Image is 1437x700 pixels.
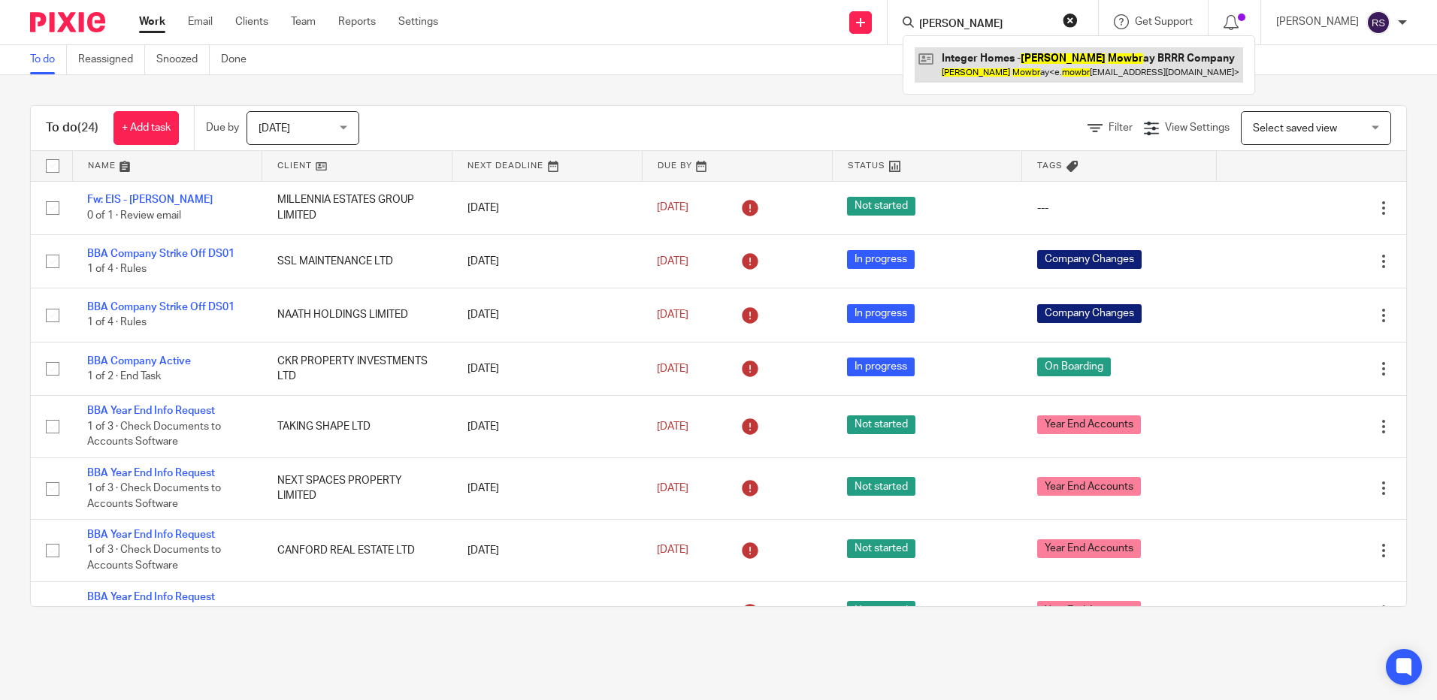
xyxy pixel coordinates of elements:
[1276,14,1359,29] p: [PERSON_NAME]
[259,123,290,134] span: [DATE]
[657,256,688,267] span: [DATE]
[452,457,643,519] td: [DATE]
[221,45,258,74] a: Done
[1253,123,1337,134] span: Select saved view
[87,592,215,602] a: BBA Year End Info Request
[1165,122,1230,133] span: View Settings
[1037,358,1111,376] span: On Boarding
[262,342,452,395] td: CKR PROPERTY INVESTMENTS LTD
[847,197,915,216] span: Not started
[87,264,147,274] span: 1 of 4 · Rules
[1063,13,1078,28] button: Clear
[657,364,688,374] span: [DATE]
[87,483,221,509] span: 1 of 3 · Check Documents to Accounts Software
[188,14,213,29] a: Email
[918,18,1053,32] input: Search
[452,581,643,643] td: [DATE]
[87,545,221,572] span: 1 of 3 · Check Documents to Accounts Software
[847,477,915,496] span: Not started
[235,14,268,29] a: Clients
[87,210,181,221] span: 0 of 1 · Review email
[452,288,643,342] td: [DATE]
[87,406,215,416] a: BBA Year End Info Request
[87,195,213,205] a: Fw: EIS - [PERSON_NAME]
[156,45,210,74] a: Snoozed
[398,14,438,29] a: Settings
[262,520,452,581] td: CANFORD REAL ESTATE LTD
[87,318,147,328] span: 1 of 4 · Rules
[847,358,915,376] span: In progress
[1037,477,1141,496] span: Year End Accounts
[262,396,452,457] td: TAKING SHAPE LTD
[1109,122,1133,133] span: Filter
[1037,304,1142,323] span: Company Changes
[1135,17,1193,27] span: Get Support
[1037,201,1201,216] div: ---
[262,234,452,288] td: SSL MAINTENANCE LTD
[30,12,105,32] img: Pixie
[206,120,239,135] p: Due by
[262,581,452,643] td: INHOUSE PROPERTY HUB LTD
[87,249,234,259] a: BBA Company Strike Off DS01
[77,122,98,134] span: (24)
[1366,11,1390,35] img: svg%3E
[452,396,643,457] td: [DATE]
[1037,601,1141,620] span: Year End Accounts
[87,356,191,367] a: BBA Company Active
[657,483,688,493] span: [DATE]
[847,415,915,434] span: Not started
[262,181,452,234] td: MILLENNIA ESTATES GROUP LIMITED
[452,342,643,395] td: [DATE]
[87,302,234,312] a: BBA Company Strike Off DS01
[87,530,215,540] a: BBA Year End Info Request
[262,457,452,519] td: NEXT SPACES PROPERTY LIMITED
[847,304,915,323] span: In progress
[1037,539,1141,558] span: Year End Accounts
[139,14,165,29] a: Work
[452,234,643,288] td: [DATE]
[1037,161,1063,170] span: Tags
[87,421,221,448] span: 1 of 3 · Check Documents to Accounts Software
[847,601,915,620] span: Not started
[657,309,688,320] span: [DATE]
[46,120,98,136] h1: To do
[452,181,643,234] td: [DATE]
[338,14,376,29] a: Reports
[847,539,915,558] span: Not started
[452,520,643,581] td: [DATE]
[87,371,161,382] span: 1 of 2 · End Task
[847,250,915,269] span: In progress
[291,14,316,29] a: Team
[657,421,688,432] span: [DATE]
[87,468,215,478] a: BBA Year End Info Request
[30,45,67,74] a: To do
[262,288,452,342] td: NAATH HOLDINGS LIMITED
[657,203,688,213] span: [DATE]
[1037,250,1142,269] span: Company Changes
[1037,415,1141,434] span: Year End Accounts
[113,111,179,145] a: + Add task
[657,545,688,556] span: [DATE]
[78,45,145,74] a: Reassigned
